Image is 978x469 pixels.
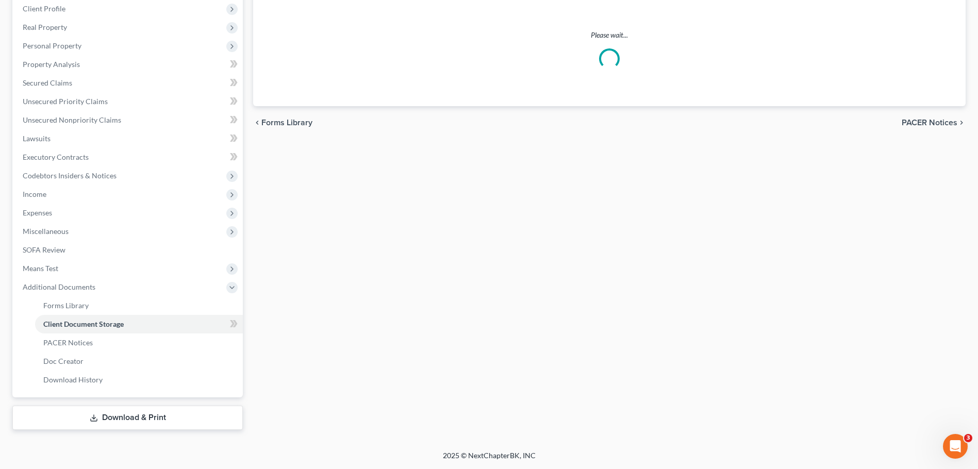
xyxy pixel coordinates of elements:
a: Secured Claims [14,74,243,92]
a: Forms Library [35,296,243,315]
a: Unsecured Nonpriority Claims [14,111,243,129]
a: Doc Creator [35,352,243,371]
span: SOFA Review [23,245,65,254]
span: PACER Notices [43,338,93,347]
span: Income [23,190,46,198]
a: Executory Contracts [14,148,243,166]
span: Client Profile [23,4,65,13]
span: Property Analysis [23,60,80,69]
span: PACER Notices [902,119,957,127]
a: Property Analysis [14,55,243,74]
span: Forms Library [43,301,89,310]
span: Means Test [23,264,58,273]
a: Client Document Storage [35,315,243,333]
span: 3 [964,434,972,442]
span: Lawsuits [23,134,51,143]
a: Download History [35,371,243,389]
span: Doc Creator [43,357,84,365]
iframe: Intercom live chat [943,434,968,459]
a: Unsecured Priority Claims [14,92,243,111]
span: Miscellaneous [23,227,69,236]
a: Download & Print [12,406,243,430]
span: Download History [43,375,103,384]
button: chevron_left Forms Library [253,119,312,127]
span: Executory Contracts [23,153,89,161]
span: Real Property [23,23,67,31]
p: Please wait... [268,30,951,40]
span: Personal Property [23,41,81,50]
span: Unsecured Nonpriority Claims [23,115,121,124]
span: Forms Library [261,119,312,127]
a: SOFA Review [14,241,243,259]
i: chevron_right [957,119,966,127]
button: PACER Notices chevron_right [902,119,966,127]
span: Codebtors Insiders & Notices [23,171,117,180]
a: Lawsuits [14,129,243,148]
span: Expenses [23,208,52,217]
span: Unsecured Priority Claims [23,97,108,106]
span: Additional Documents [23,282,95,291]
i: chevron_left [253,119,261,127]
span: Client Document Storage [43,320,124,328]
span: Secured Claims [23,78,72,87]
a: PACER Notices [35,333,243,352]
div: 2025 © NextChapterBK, INC [195,450,783,469]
